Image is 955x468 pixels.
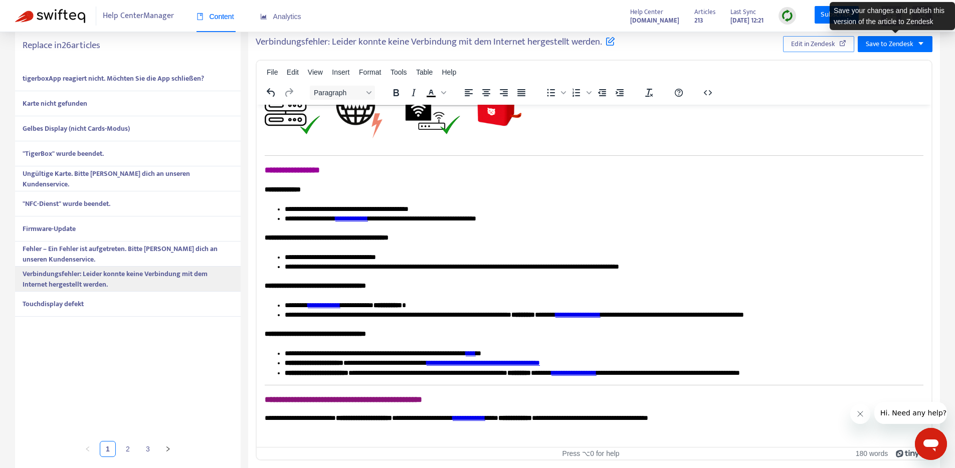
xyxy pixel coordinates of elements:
a: [DOMAIN_NAME] [630,15,679,26]
a: Powered by Tiny [896,449,921,457]
h5: Replace in 26 articles [23,40,233,52]
button: Redo [280,86,297,100]
span: area-chart [260,13,267,20]
strong: [DATE] 12:21 [730,15,763,26]
span: Format [359,68,381,76]
span: caret-down [917,40,924,47]
span: View [308,68,323,76]
strong: 213 [694,15,703,26]
button: Italic [405,86,422,100]
iframe: Schaltfläche zum Öffnen des Messaging-Fensters [915,428,947,460]
span: Content [197,13,234,21]
span: Save to Zendesk [866,39,913,50]
button: right [160,441,176,457]
span: Table [416,68,433,76]
div: Bullet list [542,86,567,100]
button: Clear formatting [641,86,658,100]
button: Decrease indent [594,86,611,100]
iframe: Nachricht schließen [850,404,870,424]
button: Bold [388,86,405,100]
strong: "TigerBox" wurde beendet. [23,148,104,159]
strong: tigerboxApp reagiert nicht. Möchten Sie die App schließen? [23,73,204,84]
div: Press ⌥0 for help [481,449,701,458]
button: Align center [478,86,495,100]
div: Text color Black [423,86,448,100]
img: sync.dc5367851b00ba804db3.png [781,10,794,22]
button: Save to Zendeskcaret-down [858,36,932,52]
span: Help Center [630,7,663,18]
iframe: Nachricht vom Unternehmen [874,402,947,424]
a: Subscribe [815,6,859,24]
li: 1 [100,441,116,457]
span: Last Sync [730,7,756,18]
strong: "NFC-Dienst" wurde beendet. [23,198,110,209]
button: Align right [495,86,512,100]
span: book [197,13,204,20]
button: Edit in Zendesk [783,36,854,52]
button: Justify [513,86,530,100]
li: Next Page [160,441,176,457]
a: 1 [100,441,115,456]
a: 3 [140,441,155,456]
li: 3 [140,441,156,457]
button: Block Paragraph [310,86,375,100]
strong: Touchdisplay defekt [23,298,84,310]
div: Numbered list [568,86,593,100]
span: Edit [287,68,299,76]
strong: Ungültige Karte. Bitte [PERSON_NAME] dich an unseren Kundenservice. [23,168,190,190]
span: Analytics [260,13,301,21]
span: right [165,446,171,452]
strong: Fehler – Ein Fehler ist aufgetreten. Bitte [PERSON_NAME] dich an unseren Kundenservice. [23,243,218,265]
button: Undo [263,86,280,100]
span: Articles [694,7,715,18]
button: left [80,441,96,457]
button: Help [670,86,687,100]
span: Insert [332,68,349,76]
span: Edit in Zendesk [791,39,835,50]
button: 180 words [856,449,888,458]
img: Swifteq [15,9,85,23]
button: Increase indent [611,86,628,100]
button: Align left [460,86,477,100]
li: 2 [120,441,136,457]
span: Help Center Manager [103,7,174,26]
h5: Verbindungsfehler: Leider konnte keine Verbindung mit dem Internet hergestellt werden. [256,36,615,49]
span: Help [442,68,456,76]
strong: Karte nicht gefunden [23,98,87,109]
span: Paragraph [314,89,363,97]
strong: Verbindungsfehler: Leider konnte keine Verbindung mit dem Internet hergestellt werden. [23,268,208,290]
a: 2 [120,441,135,456]
span: left [85,446,91,452]
iframe: Rich Text Area [257,105,931,447]
strong: Firmware-Update [23,223,76,235]
strong: Gelbes Display (nicht Cards-Modus) [23,123,130,134]
div: Save your changes and publish this version of the article to Zendesk [830,2,955,30]
span: File [267,68,278,76]
span: Tools [391,68,407,76]
li: Previous Page [80,441,96,457]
